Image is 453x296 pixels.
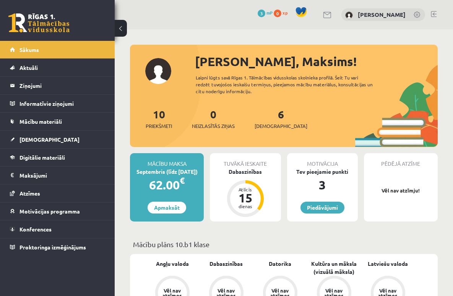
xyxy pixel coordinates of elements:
[287,176,358,194] div: 3
[156,260,189,268] a: Angļu valoda
[196,74,380,95] div: Laipni lūgts savā Rīgas 1. Tālmācības vidusskolas skolnieka profilā. Šeit Tu vari redzēt tuvojošo...
[19,95,105,112] legend: Informatīvie ziņojumi
[19,167,105,184] legend: Maksājumi
[10,131,105,148] a: [DEMOGRAPHIC_DATA]
[266,10,273,16] span: mP
[19,244,86,251] span: Proktoringa izmēģinājums
[130,153,204,168] div: Mācību maksa
[10,59,105,76] a: Aktuāli
[19,64,38,71] span: Aktuāli
[345,11,353,19] img: Maksims Cibuļskis
[8,13,70,32] a: Rīgas 1. Tālmācības vidusskola
[10,41,105,58] a: Sākums
[269,260,291,268] a: Datorika
[307,260,361,276] a: Kultūra un māksla (vizuālā māksla)
[283,10,287,16] span: xp
[210,153,281,168] div: Tuvākā ieskaite
[209,260,243,268] a: Dabaszinības
[19,226,52,233] span: Konferences
[10,220,105,238] a: Konferences
[258,10,265,17] span: 3
[148,202,186,214] a: Apmaksāt
[287,168,358,176] div: Tev pieejamie punkti
[10,202,105,220] a: Motivācijas programma
[19,208,80,215] span: Motivācijas programma
[10,77,105,94] a: Ziņojumi
[19,77,105,94] legend: Ziņojumi
[133,239,435,249] p: Mācību plāns 10.b1 klase
[130,176,204,194] div: 62.00
[180,175,185,186] span: €
[274,10,291,16] a: 0 xp
[10,167,105,184] a: Maksājumi
[368,260,408,268] a: Latviešu valoda
[10,113,105,130] a: Mācību materiāli
[255,122,307,130] span: [DEMOGRAPHIC_DATA]
[19,154,65,161] span: Digitālie materiāli
[19,136,80,143] span: [DEMOGRAPHIC_DATA]
[255,107,307,130] a: 6[DEMOGRAPHIC_DATA]
[258,10,273,16] a: 3 mP
[195,52,438,71] div: [PERSON_NAME], Maksims!
[192,107,235,130] a: 0Neizlasītās ziņas
[130,168,204,176] div: Septembris (līdz [DATE])
[234,192,257,204] div: 15
[10,184,105,202] a: Atzīmes
[10,238,105,256] a: Proktoringa izmēģinājums
[192,122,235,130] span: Neizlasītās ziņas
[358,11,406,18] a: [PERSON_NAME]
[146,107,172,130] a: 10Priekšmeti
[19,190,40,197] span: Atzīmes
[287,153,358,168] div: Motivācija
[234,187,257,192] div: Atlicis
[300,202,344,214] a: Piedāvājumi
[368,187,434,194] p: Vēl nav atzīmju!
[234,204,257,209] div: dienas
[364,153,438,168] div: Pēdējā atzīme
[210,168,281,218] a: Dabaszinības Atlicis 15 dienas
[210,168,281,176] div: Dabaszinības
[146,122,172,130] span: Priekšmeti
[19,118,62,125] span: Mācību materiāli
[10,149,105,166] a: Digitālie materiāli
[274,10,281,17] span: 0
[10,95,105,112] a: Informatīvie ziņojumi
[19,46,39,53] span: Sākums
